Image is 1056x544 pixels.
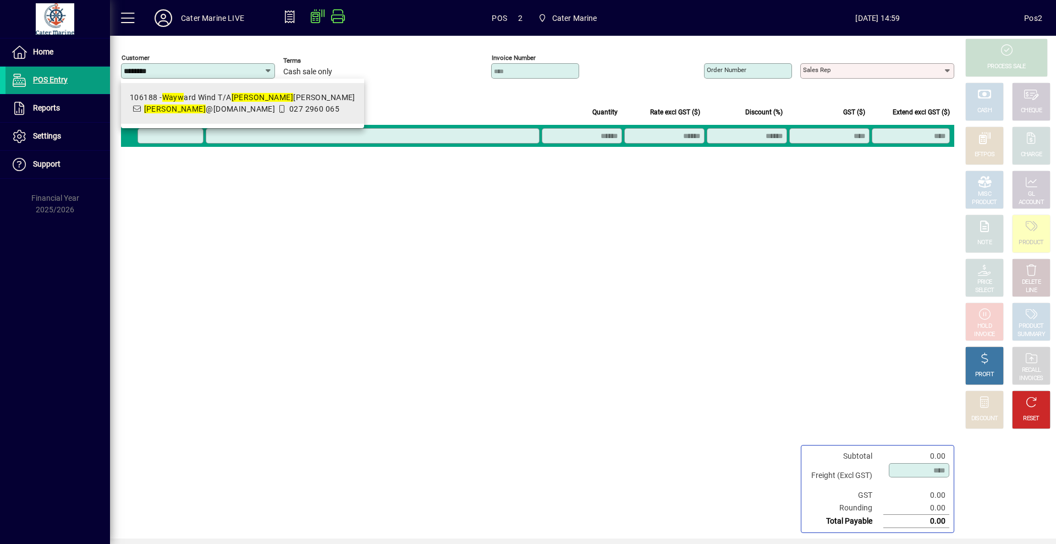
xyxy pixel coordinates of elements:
span: [DATE] 14:59 [732,9,1025,27]
span: POS Entry [33,75,68,84]
div: RECALL [1022,366,1041,375]
mat-label: Sales rep [803,66,831,74]
a: Support [5,151,110,178]
div: CHEQUE [1021,107,1042,115]
div: CASH [977,107,992,115]
a: Reports [5,95,110,122]
mat-option: 106188 - Wayward Wind T/A Ron Mossman [121,83,364,124]
a: Settings [5,123,110,150]
span: Cater Marine [552,9,597,27]
div: INVOICE [974,331,994,339]
span: 2 [518,9,522,27]
div: SELECT [975,287,994,295]
div: SUMMARY [1018,331,1045,339]
span: Cash sale only [283,68,332,76]
div: ACCOUNT [1019,199,1044,207]
td: 0.00 [883,515,949,528]
div: 106188 - ard Wind T/A [PERSON_NAME] [130,92,355,103]
div: DISCOUNT [971,415,998,423]
a: Home [5,39,110,66]
td: GST [806,489,883,502]
em: [PERSON_NAME] [232,93,294,102]
mat-label: Invoice number [492,54,536,62]
span: Cater Marine [533,8,602,28]
div: RESET [1023,415,1039,423]
div: HOLD [977,322,992,331]
em: [PERSON_NAME] [144,105,206,113]
span: POS [492,9,507,27]
mat-label: Order number [707,66,746,74]
span: @[DOMAIN_NAME] [144,105,276,113]
td: Rounding [806,502,883,515]
mat-label: Customer [122,54,150,62]
span: GST ($) [843,106,865,118]
div: PROCESS SALE [987,63,1026,71]
div: CHARGE [1021,151,1042,159]
div: PRODUCT [1019,322,1043,331]
div: LINE [1026,287,1037,295]
div: Cater Marine LIVE [181,9,244,27]
div: PRODUCT [972,199,997,207]
div: PRODUCT [1019,239,1043,247]
span: Extend excl GST ($) [893,106,950,118]
td: 0.00 [883,450,949,463]
div: Pos2 [1024,9,1042,27]
span: Discount (%) [745,106,783,118]
em: Wayw [162,93,184,102]
span: Terms [283,57,349,64]
div: PRICE [977,278,992,287]
div: DELETE [1022,278,1041,287]
td: 0.00 [883,489,949,502]
span: Reports [33,103,60,112]
button: Profile [146,8,181,28]
div: MISC [978,190,991,199]
span: Support [33,160,61,168]
td: Subtotal [806,450,883,463]
span: Quantity [592,106,618,118]
td: Total Payable [806,515,883,528]
span: 027 2960 065 [289,105,339,113]
span: Settings [33,131,61,140]
td: Freight (Excl GST) [806,463,883,489]
span: Rate excl GST ($) [650,106,700,118]
span: Home [33,47,53,56]
div: NOTE [977,239,992,247]
div: INVOICES [1019,375,1043,383]
div: PROFIT [975,371,994,379]
td: 0.00 [883,502,949,515]
div: GL [1028,190,1035,199]
div: EFTPOS [975,151,995,159]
